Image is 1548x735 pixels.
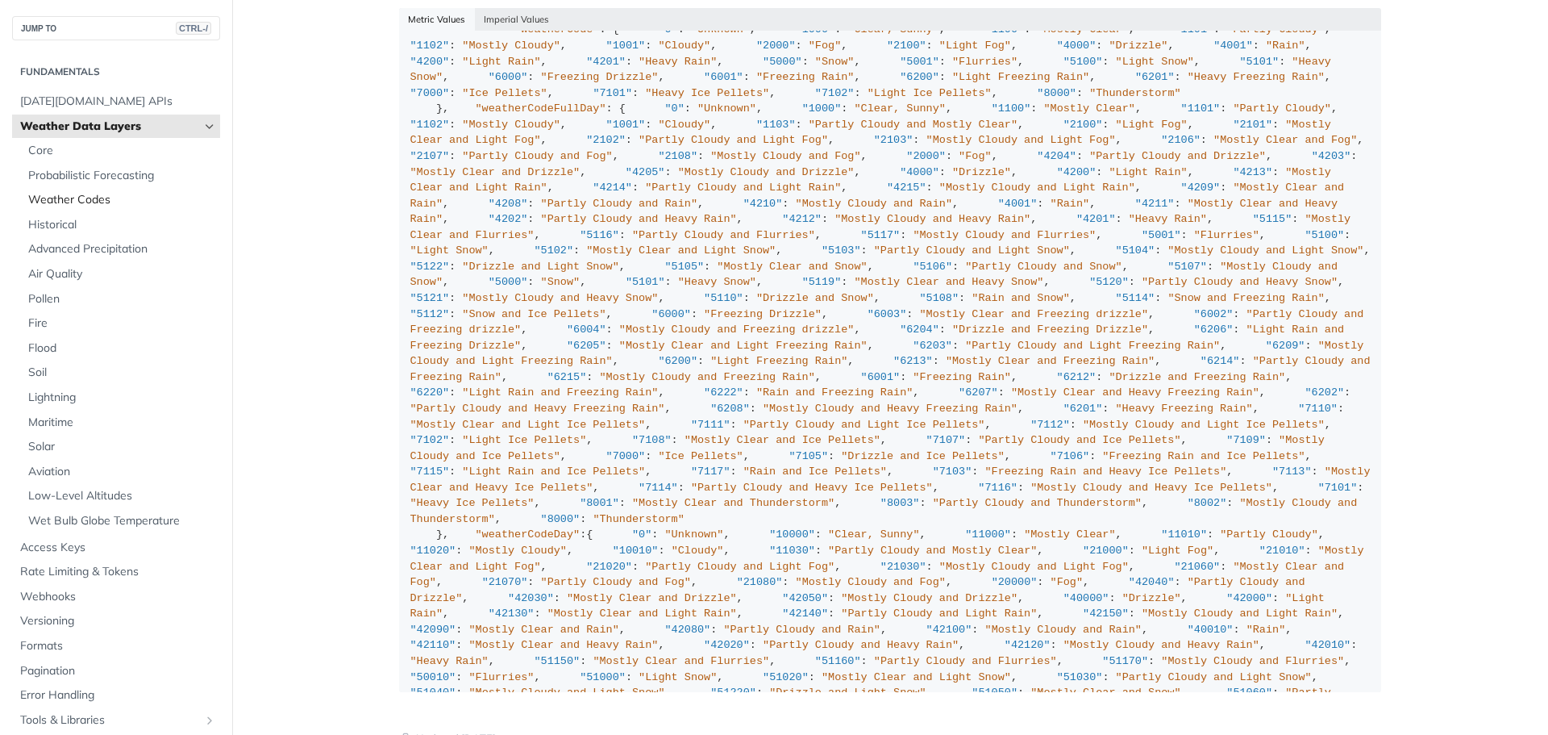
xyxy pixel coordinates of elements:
span: "5116" [580,229,619,241]
span: "6000" [489,71,528,83]
span: "Light Rain" [1109,166,1187,178]
span: "5103" [822,244,861,257]
span: "Light Rain and Ice Pellets" [462,466,645,478]
span: Versioning [20,613,216,629]
span: "Partly Cloudy and Flurries" [632,229,815,241]
span: "Heavy Ice Pellets" [410,497,535,509]
span: "Freezing Rain" [756,71,855,83]
span: "Drizzle" [952,166,1011,178]
span: "5106" [913,261,952,273]
span: "Mostly Clear and Flurries" [410,213,1358,241]
span: Pagination [20,663,216,679]
span: "Cloudy" [658,119,710,131]
span: "Mostly Clear and Light Ice Pellets" [410,419,646,431]
span: "1001" [606,40,646,52]
span: Low-Level Altitudes [28,488,216,504]
span: "Mostly Cloudy and Ice Pellets" [410,434,1331,462]
span: "Rain and Snow" [972,292,1070,304]
a: Low-Level Altitudes [20,484,220,508]
span: "1103" [756,119,796,131]
span: "Thunderstorm" [593,513,684,525]
span: "7103" [933,466,972,478]
span: "Partly Cloudy" [1220,528,1318,541]
a: Access Keys [12,536,220,560]
button: Imperial Values [475,8,559,31]
a: Historical [20,213,220,237]
span: "10010" [613,545,659,557]
span: "11010" [1161,528,1207,541]
span: "Mostly Cloudy and Heavy Ice Pellets" [1030,482,1272,494]
span: "Mostly Clear" [1043,102,1134,115]
span: Probabilistic Forecasting [28,168,216,184]
span: "Heavy Rain" [1129,213,1207,225]
span: "Mostly Clear and Freezing drizzle" [919,308,1148,320]
button: Hide subpages for Weather Data Layers [203,120,216,133]
span: Weather Data Layers [20,119,199,135]
span: "6001" [861,371,901,383]
span: "Drizzle and Ice Pellets" [841,450,1005,462]
span: "4205" [626,166,665,178]
span: "4201" [1076,213,1116,225]
span: "4215" [887,182,926,194]
span: "Partly Cloudy and Fog" [462,150,612,162]
span: "5107" [1167,261,1207,273]
span: Soil [28,365,216,381]
span: Flood [28,340,216,357]
span: "6202" [1305,386,1344,399]
span: "Mostly Clear and Heavy Freezing Rain" [1011,386,1259,399]
span: "Light Fog" [1142,545,1213,557]
span: "2107" [410,150,450,162]
span: "Heavy Ice Pellets" [645,87,769,99]
span: "4200" [1057,166,1096,178]
span: "Light Snow" [410,244,489,257]
span: "5105" [664,261,704,273]
span: "6001" [704,71,743,83]
span: "7116" [978,482,1017,494]
span: "6206" [1194,324,1234,336]
span: Weather Codes [28,192,216,208]
span: "Freezing Drizzle" [704,308,822,320]
span: Pollen [28,291,216,307]
span: "Mostly Cloudy and Drizzle" [678,166,855,178]
span: "Mostly Clear and Light Fog" [410,545,1371,573]
span: "5110" [704,292,743,304]
span: "Flurries" [952,56,1017,68]
span: Solar [28,439,216,455]
span: "Mostly Cloudy and Heavy Freezing Rain" [763,403,1017,415]
span: "Rain and Freezing Rain" [756,386,913,399]
span: "2000" [906,150,946,162]
span: "10000" [769,528,815,541]
span: "7113" [1272,466,1312,478]
span: "5001" [900,56,939,68]
span: "Clear, Sunny" [828,528,919,541]
span: "Mostly Clear and Light Freezing Rain" [619,340,868,352]
span: "Light Ice Pellets" [462,434,586,446]
a: Webhooks [12,585,220,609]
span: "Freezing Rain and Heavy Ice Pellets" [985,466,1227,478]
span: "Mostly Clear" [1024,528,1115,541]
span: "4209" [1181,182,1221,194]
span: "6207" [959,386,998,399]
span: "8000" [541,513,580,525]
span: "Light Ice Pellets" [868,87,992,99]
span: Tools & Libraries [20,712,199,729]
span: "4213" [1233,166,1272,178]
span: "6213" [893,355,933,367]
span: "Partly Cloudy and Snow" [965,261,1121,273]
span: "6214" [1201,355,1240,367]
span: "6203" [913,340,952,352]
span: "Mostly Cloudy and Light Fog" [926,134,1116,146]
span: "7105" [789,450,828,462]
span: "4204" [1037,150,1076,162]
a: Lightning [20,386,220,410]
span: "5114" [1116,292,1155,304]
span: "Mostly Cloudy and Light Ice Pellets" [1083,419,1325,431]
span: "6201" [1135,71,1175,83]
span: "2102" [586,134,626,146]
span: "7102" [410,434,450,446]
span: "Mostly Cloudy and Flurries" [913,229,1096,241]
span: "Unknown" [697,102,756,115]
span: "Snow" [541,276,580,288]
span: "4202" [489,213,528,225]
span: "4211" [1135,198,1175,210]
